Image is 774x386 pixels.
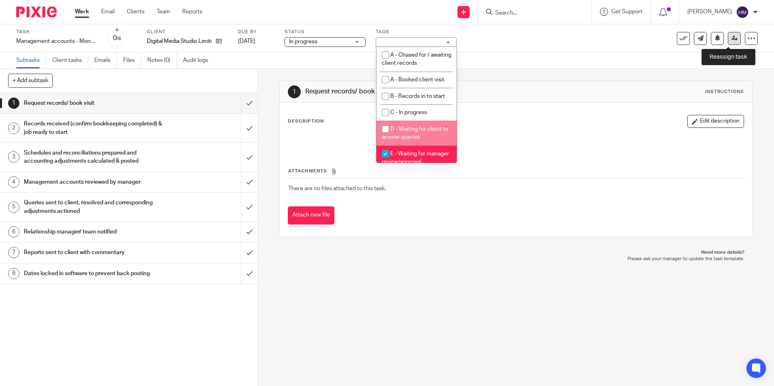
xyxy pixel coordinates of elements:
div: 7 [8,247,19,258]
button: + Add subtask [8,74,53,87]
span: Attachments [288,169,327,173]
h1: Management accounts reviewed by manager [24,176,163,188]
div: 0 [113,34,121,43]
h1: Queries sent to client, resolved and corresponding adjustments actioned [24,197,163,217]
p: [PERSON_NAME] [687,8,732,16]
a: Team [157,8,170,16]
label: Client [147,29,228,35]
a: Files [123,53,141,68]
a: Subtasks [16,53,46,68]
span: A - Booked client visit [390,77,444,83]
div: 5 [8,201,19,213]
div: 2 [8,123,19,134]
a: Work [75,8,89,16]
h1: Dates locked in software to prevent back posting [24,267,163,280]
input: Search [494,10,567,17]
a: Audit logs [183,53,214,68]
a: Email [101,8,115,16]
button: Edit description [687,115,744,128]
a: Reports [182,8,202,16]
div: 6 [8,226,19,238]
div: Instructions [705,89,744,95]
span: B - Records in to start [390,93,445,99]
a: Emails [94,53,117,68]
h1: Relationship manager/ team notified [24,226,163,238]
label: Tags [376,29,457,35]
p: Need more details? [287,249,744,256]
small: /8 [117,36,121,41]
a: Notes (0) [147,53,177,68]
h1: Request records/ book visit [24,97,163,109]
span: In progress [289,39,317,45]
span: Get Support [611,9,642,15]
img: Pixie [16,6,57,17]
h1: Request records/ book visit [305,87,533,96]
span: There are no files attached to this task. [288,186,386,191]
span: E - Waiting for manager review/approval [382,151,449,165]
img: svg%3E [736,6,749,19]
span: D - Waiting for client to answer queries [382,126,448,140]
a: Clients [127,8,145,16]
label: Task [16,29,97,35]
span: [DATE] [238,38,255,44]
div: 4 [8,176,19,188]
div: Management accounts - Monthly [16,37,97,45]
div: 1 [288,85,301,98]
span: A - Chased for / awaiting client records [382,52,451,66]
p: Description [288,118,324,125]
p: Please ask your manager to update the task template. [287,256,744,262]
p: Digital Media Studio Limited [147,37,212,45]
div: 8 [8,268,19,279]
div: 1 [8,98,19,109]
h1: Schedules and reconciliations prepared and accounting adjustments calculated & posted [24,147,163,168]
h1: Reports sent to client with commentary [24,246,163,259]
label: Status [285,29,366,35]
div: 3 [8,151,19,163]
span: C - In progress [390,110,427,115]
h1: Records received (confirm bookkeeping completed) & job ready to start [24,118,163,138]
a: Client tasks [52,53,88,68]
button: Attach new file [288,206,334,225]
label: Due by [238,29,274,35]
